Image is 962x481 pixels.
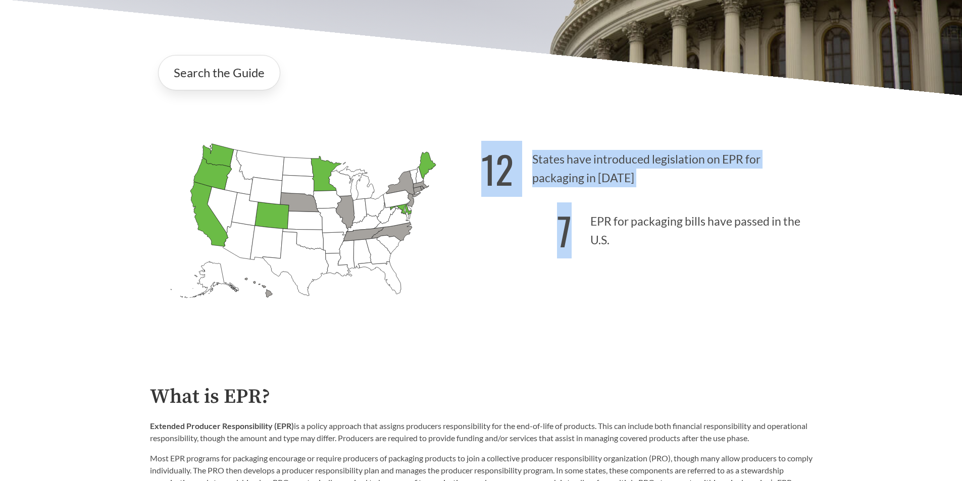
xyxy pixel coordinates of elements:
[158,55,280,90] a: Search the Guide
[150,420,813,444] p: is a policy approach that assigns producers responsibility for the end-of-life of products. This ...
[150,421,294,431] strong: Extended Producer Responsibility (EPR)
[557,202,572,258] strong: 7
[481,197,813,259] p: EPR for packaging bills have passed in the U.S.
[481,141,514,197] strong: 12
[481,135,813,197] p: States have introduced legislation on EPR for packaging in [DATE]
[150,386,813,408] h2: What is EPR?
